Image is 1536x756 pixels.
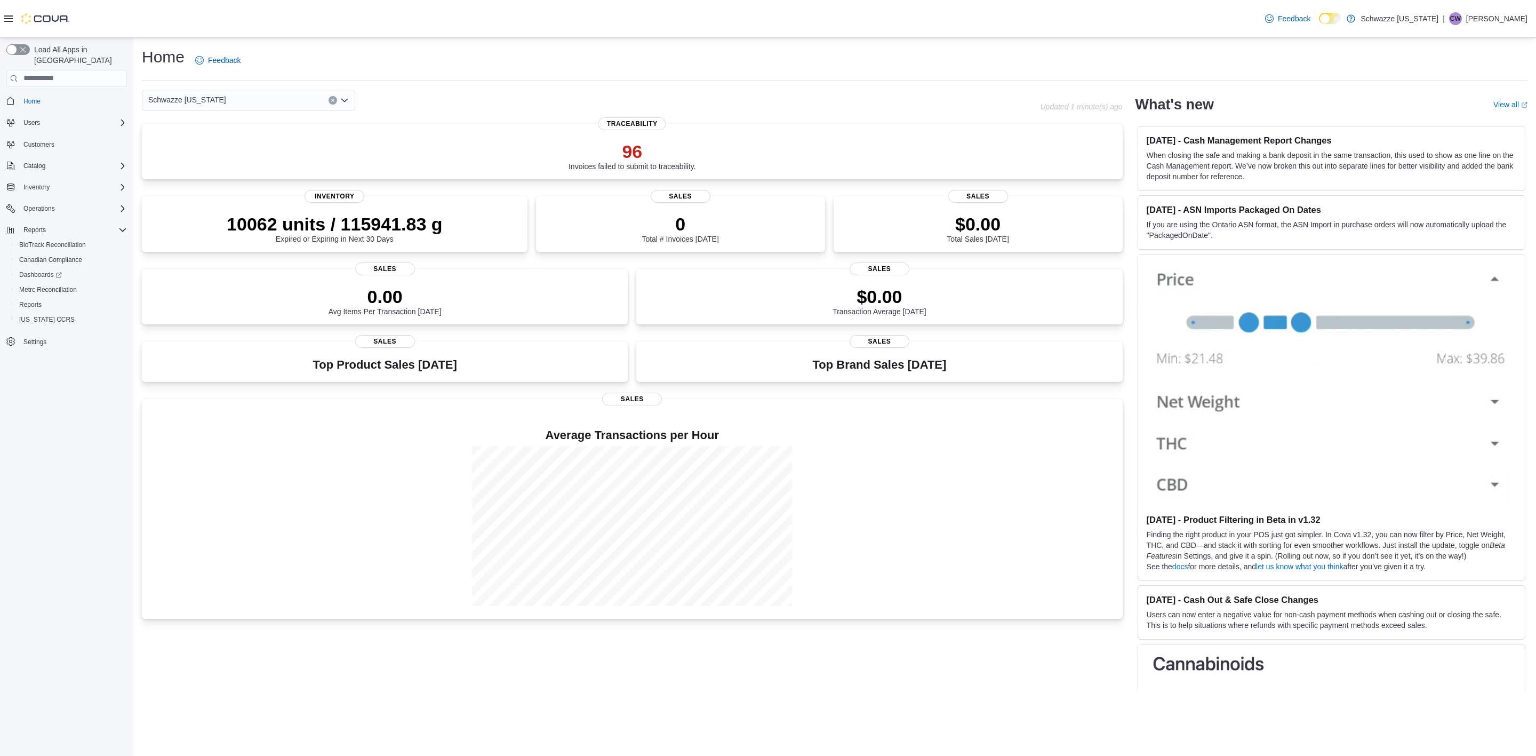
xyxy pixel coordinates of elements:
[1278,13,1310,24] span: Feedback
[19,315,75,324] span: [US_STATE] CCRS
[1493,100,1527,109] a: View allExternal link
[19,336,51,348] a: Settings
[19,95,45,108] a: Home
[19,335,127,348] span: Settings
[15,253,86,266] a: Canadian Compliance
[11,297,131,312] button: Reports
[2,180,131,195] button: Inventory
[1319,24,1319,25] span: Dark Mode
[947,213,1009,243] div: Total Sales [DATE]
[1449,12,1462,25] div: Courtney Webb
[19,241,86,249] span: BioTrack Reconciliation
[1147,594,1516,605] h3: [DATE] - Cash Out & Safe Close Changes
[11,267,131,282] a: Dashboards
[19,181,127,194] span: Inventory
[23,162,45,170] span: Catalog
[15,283,127,296] span: Metrc Reconciliation
[19,181,54,194] button: Inventory
[19,160,127,172] span: Catalog
[15,313,127,326] span: Washington CCRS
[142,46,185,68] h1: Home
[19,270,62,279] span: Dashboards
[1147,204,1516,215] h3: [DATE] - ASN Imports Packaged On Dates
[23,97,41,106] span: Home
[19,202,127,215] span: Operations
[19,116,44,129] button: Users
[1147,561,1516,572] p: See the for more details, and after you’ve given it a try.
[15,238,127,251] span: BioTrack Reconciliation
[19,256,82,264] span: Canadian Compliance
[23,226,46,234] span: Reports
[651,190,710,203] span: Sales
[569,141,696,171] div: Invoices failed to submit to traceability.
[2,93,131,109] button: Home
[1040,102,1122,111] p: Updated 1 minute(s) ago
[23,118,40,127] span: Users
[1319,13,1341,24] input: Dark Mode
[11,282,131,297] button: Metrc Reconciliation
[1135,96,1214,113] h2: What's new
[23,338,46,346] span: Settings
[227,213,442,235] p: 10062 units / 115941.83 g
[2,115,131,130] button: Users
[19,224,50,236] button: Reports
[23,204,55,213] span: Operations
[850,335,909,348] span: Sales
[1147,219,1516,241] p: If you are using the Ontario ASN format, the ASN Import in purchase orders will now automatically...
[813,359,947,371] h3: Top Brand Sales [DATE]
[15,313,79,326] a: [US_STATE] CCRS
[1147,150,1516,182] p: When closing the safe and making a bank deposit in the same transaction, this used to show as one...
[19,224,127,236] span: Reports
[569,141,696,162] p: 96
[1466,12,1527,25] p: [PERSON_NAME]
[833,286,926,316] div: Transaction Average [DATE]
[15,298,46,311] a: Reports
[19,94,127,108] span: Home
[15,298,127,311] span: Reports
[19,202,59,215] button: Operations
[19,116,127,129] span: Users
[1147,541,1505,560] em: Beta Features
[23,140,54,149] span: Customers
[2,137,131,152] button: Customers
[30,44,127,66] span: Load All Apps in [GEOGRAPHIC_DATA]
[21,13,69,24] img: Cova
[191,50,245,71] a: Feedback
[15,268,127,281] span: Dashboards
[11,252,131,267] button: Canadian Compliance
[227,213,442,243] div: Expired or Expiring in Next 30 Days
[1361,12,1438,25] p: Schwazze [US_STATE]
[355,335,415,348] span: Sales
[1172,562,1188,571] a: docs
[305,190,364,203] span: Inventory
[1147,529,1516,561] p: Finding the right product in your POS just got simpler. In Cova v1.32, you can now filter by Pric...
[340,96,349,105] button: Open list of options
[150,429,1114,442] h4: Average Transactions per Hour
[208,55,241,66] span: Feedback
[1147,514,1516,525] h3: [DATE] - Product Filtering in Beta in v1.32
[329,96,337,105] button: Clear input
[1261,8,1315,29] a: Feedback
[15,253,127,266] span: Canadian Compliance
[15,238,90,251] a: BioTrack Reconciliation
[602,393,662,405] span: Sales
[1147,135,1516,146] h3: [DATE] - Cash Management Report Changes
[11,312,131,327] button: [US_STATE] CCRS
[15,283,81,296] a: Metrc Reconciliation
[2,333,131,349] button: Settings
[833,286,926,307] p: $0.00
[355,262,415,275] span: Sales
[1450,12,1461,25] span: CW
[148,93,226,106] span: Schwazze [US_STATE]
[948,190,1008,203] span: Sales
[313,359,457,371] h3: Top Product Sales [DATE]
[642,213,718,243] div: Total # Invoices [DATE]
[1443,12,1445,25] p: |
[15,268,66,281] a: Dashboards
[11,237,131,252] button: BioTrack Reconciliation
[19,300,42,309] span: Reports
[1256,562,1343,571] a: let us know what you think
[329,286,442,316] div: Avg Items Per Transaction [DATE]
[850,262,909,275] span: Sales
[947,213,1009,235] p: $0.00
